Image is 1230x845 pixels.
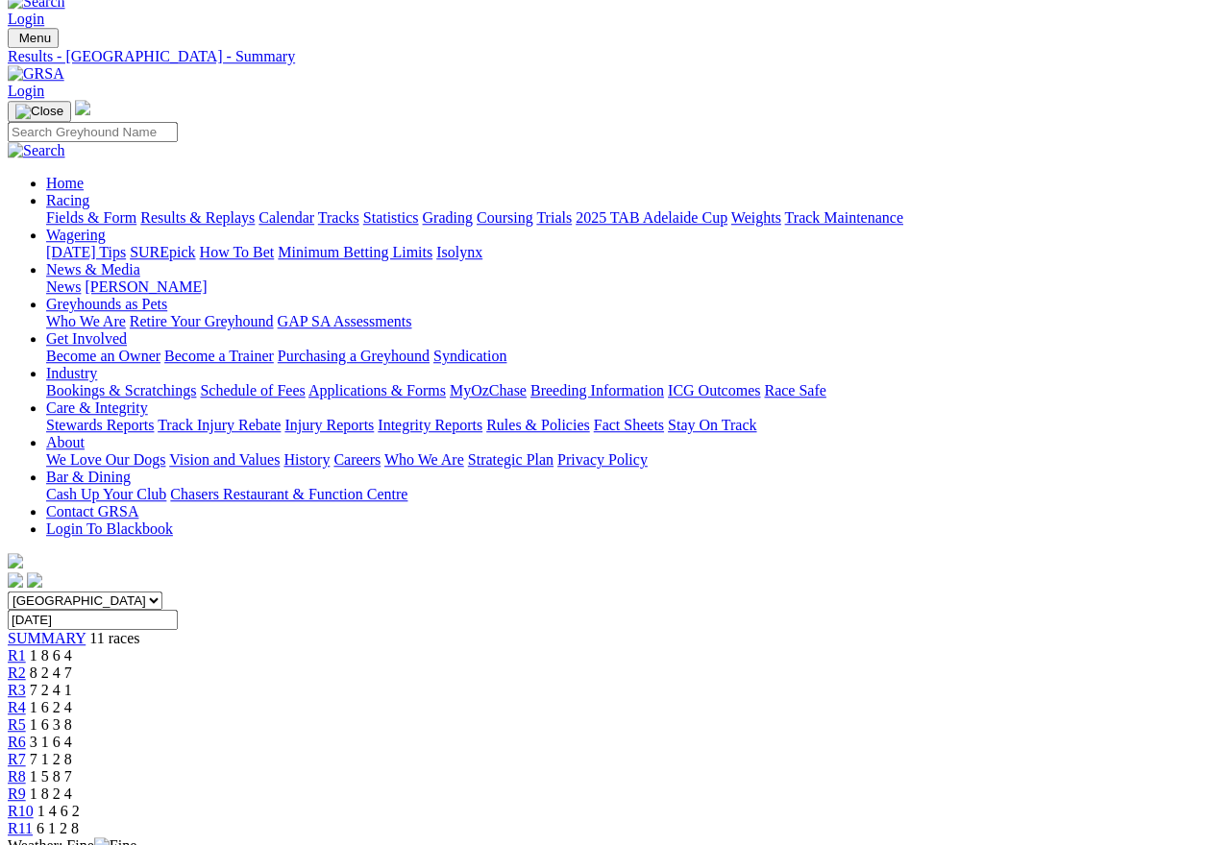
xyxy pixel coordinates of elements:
a: We Love Our Dogs [46,451,165,468]
span: R4 [8,699,26,715]
a: Breeding Information [530,382,664,398]
a: Injury Reports [284,417,374,433]
a: Get Involved [46,330,127,347]
a: Grading [423,209,473,226]
a: Results - [GEOGRAPHIC_DATA] - Summary [8,48,1222,65]
img: twitter.svg [27,572,42,588]
a: R10 [8,803,34,819]
img: Close [15,104,63,119]
button: Toggle navigation [8,28,59,48]
a: Track Maintenance [785,209,903,226]
a: Syndication [433,348,506,364]
a: Stewards Reports [46,417,154,433]
a: R2 [8,664,26,681]
a: Home [46,175,84,191]
a: Privacy Policy [557,451,648,468]
a: Isolynx [436,244,482,260]
a: Trials [536,209,572,226]
a: Who We Are [384,451,464,468]
input: Search [8,122,178,142]
span: Menu [19,31,51,45]
a: About [46,434,85,450]
div: Bar & Dining [46,486,1222,503]
a: History [283,451,330,468]
a: R8 [8,768,26,785]
div: Racing [46,209,1222,227]
a: Retire Your Greyhound [130,313,274,329]
a: R5 [8,716,26,733]
a: Integrity Reports [378,417,482,433]
a: Rules & Policies [486,417,590,433]
a: Purchasing a Greyhound [278,348,430,364]
span: 1 5 8 7 [30,768,72,785]
a: [PERSON_NAME] [85,278,207,295]
a: MyOzChase [450,382,527,398]
a: R3 [8,682,26,698]
a: SUREpick [130,244,195,260]
img: logo-grsa-white.png [8,553,23,568]
a: Careers [333,451,381,468]
input: Select date [8,610,178,630]
a: How To Bet [200,244,275,260]
span: 8 2 4 7 [30,664,72,681]
a: Race Safe [764,382,825,398]
a: R6 [8,734,26,750]
a: Coursing [477,209,533,226]
a: Track Injury Rebate [158,417,281,433]
a: Fact Sheets [594,417,664,433]
div: News & Media [46,278,1222,296]
a: Racing [46,192,89,208]
a: Wagering [46,227,106,243]
a: Industry [46,365,97,381]
a: Calendar [258,209,314,226]
a: Bookings & Scratchings [46,382,196,398]
a: Login To Blackbook [46,520,173,537]
span: R1 [8,647,26,664]
a: Applications & Forms [308,382,446,398]
div: Care & Integrity [46,417,1222,434]
a: R9 [8,785,26,802]
a: Weights [731,209,781,226]
div: Get Involved [46,348,1222,365]
span: 3 1 6 4 [30,734,72,750]
span: 1 8 6 4 [30,647,72,664]
a: Minimum Betting Limits [278,244,432,260]
span: 6 1 2 8 [37,820,79,836]
a: R7 [8,751,26,767]
a: Contact GRSA [46,503,138,519]
img: Search [8,142,65,159]
a: Greyhounds as Pets [46,296,167,312]
span: 7 2 4 1 [30,682,72,698]
a: Fields & Form [46,209,136,226]
a: News & Media [46,261,140,278]
a: Chasers Restaurant & Function Centre [170,486,407,502]
a: SUMMARY [8,630,86,646]
a: Results & Replays [140,209,255,226]
a: GAP SA Assessments [278,313,412,329]
a: R11 [8,820,33,836]
span: 11 races [89,630,139,646]
a: Login [8,83,44,99]
a: Strategic Plan [468,451,553,468]
img: logo-grsa-white.png [75,100,90,115]
a: Schedule of Fees [200,382,305,398]
a: Cash Up Your Club [46,486,166,502]
a: Bar & Dining [46,469,131,485]
a: Login [8,11,44,27]
a: Care & Integrity [46,399,148,416]
button: Toggle navigation [8,101,71,122]
a: Who We Are [46,313,126,329]
a: Become an Owner [46,348,160,364]
span: 1 6 3 8 [30,716,72,733]
img: GRSA [8,65,64,83]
